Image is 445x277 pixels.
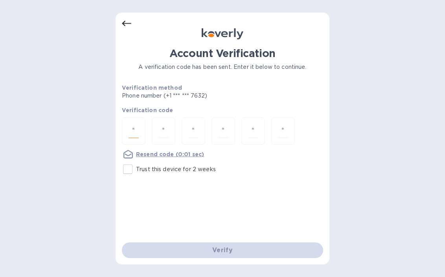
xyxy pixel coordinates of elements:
[122,47,323,60] h1: Account Verification
[136,165,216,174] p: Trust this device for 2 weeks
[122,85,182,91] b: Verification method
[122,92,267,100] p: Phone number (+1 *** *** 7632)
[122,63,323,71] p: A verification code has been sent. Enter it below to continue.
[122,106,323,114] p: Verification code
[136,151,204,157] u: Resend code (0:01 sec)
